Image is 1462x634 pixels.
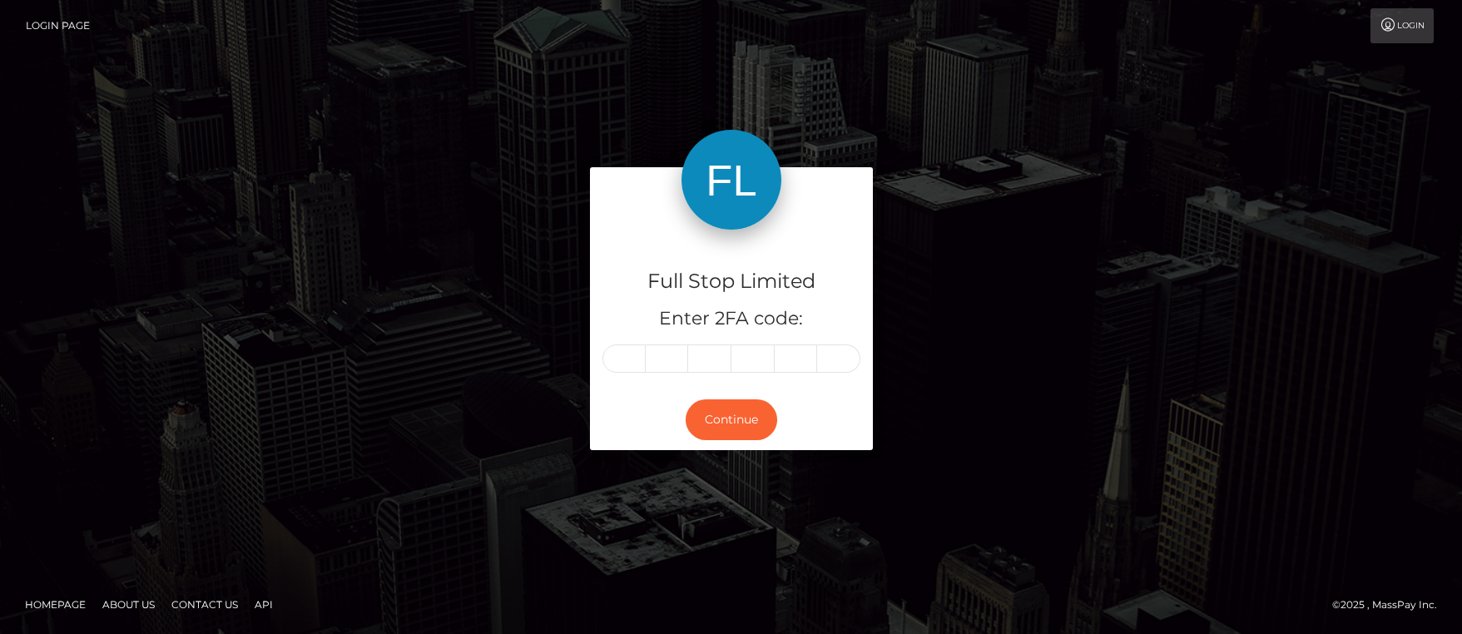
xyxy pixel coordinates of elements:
img: Full Stop Limited [681,130,781,230]
a: Homepage [18,592,92,617]
a: Contact Us [165,592,245,617]
h5: Enter 2FA code: [602,306,860,332]
a: Login Page [26,8,90,43]
h4: Full Stop Limited [602,267,860,296]
a: About Us [96,592,161,617]
a: API [248,592,280,617]
div: © 2025 , MassPay Inc. [1332,596,1450,614]
button: Continue [686,399,777,440]
a: Login [1370,8,1434,43]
